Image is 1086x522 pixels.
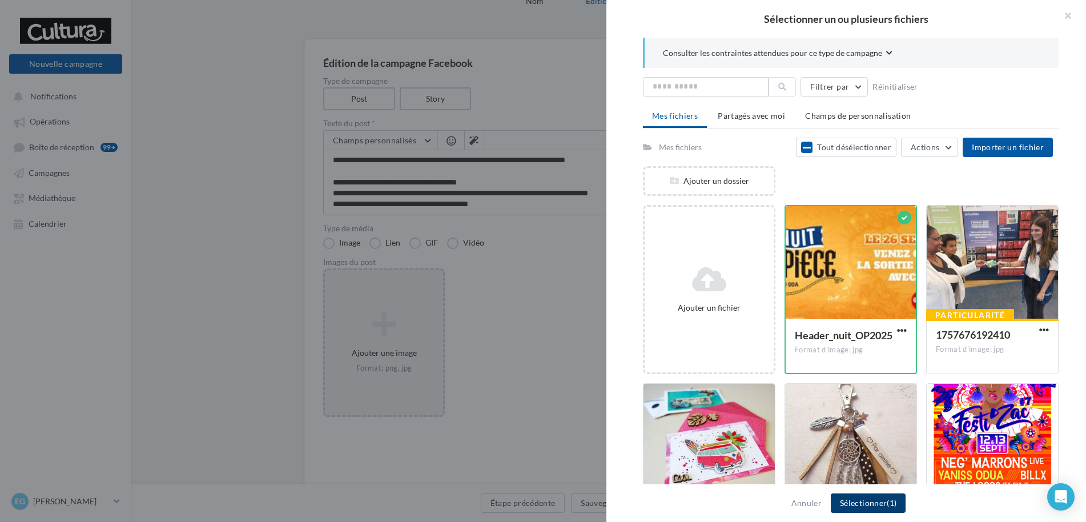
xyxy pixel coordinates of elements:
[718,111,785,121] span: Partagés avec moi
[645,175,774,187] div: Ajouter un dossier
[926,309,1014,322] div: Particularité
[911,142,939,152] span: Actions
[796,138,896,157] button: Tout désélectionner
[795,329,892,342] span: Header_nuit_OP2025
[901,138,958,157] button: Actions
[663,47,882,59] span: Consulter les contraintes attendues pour ce type de campagne
[801,77,868,97] button: Filtrer par
[972,142,1044,152] span: Importer un fichier
[936,344,1049,355] div: Format d'image: jpg
[787,496,826,510] button: Annuler
[663,47,892,61] button: Consulter les contraintes attendues pour ce type de campagne
[625,14,1068,24] h2: Sélectionner un ou plusieurs fichiers
[652,111,698,121] span: Mes fichiers
[659,142,702,153] div: Mes fichiers
[1047,483,1075,511] div: Open Intercom Messenger
[936,328,1010,341] span: 1757676192410
[868,80,923,94] button: Réinitialiser
[887,498,896,508] span: (1)
[649,302,769,314] div: Ajouter un fichier
[963,138,1053,157] button: Importer un fichier
[795,345,907,355] div: Format d'image: jpg
[831,493,906,513] button: Sélectionner(1)
[805,111,911,121] span: Champs de personnalisation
